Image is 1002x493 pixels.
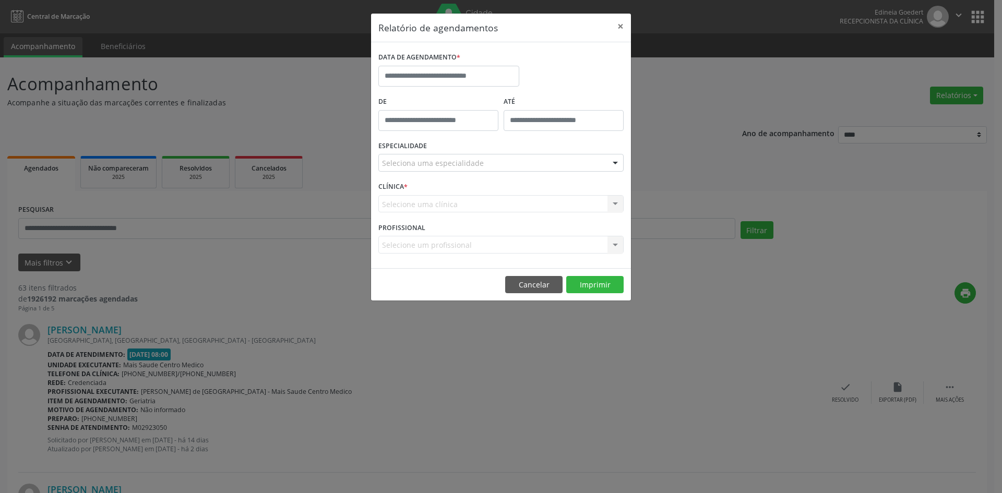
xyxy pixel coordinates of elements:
span: Seleciona uma especialidade [382,158,484,169]
label: ATÉ [504,94,624,110]
label: De [378,94,498,110]
label: CLÍNICA [378,179,408,195]
button: Cancelar [505,276,563,294]
h5: Relatório de agendamentos [378,21,498,34]
button: Imprimir [566,276,624,294]
button: Close [610,14,631,39]
label: DATA DE AGENDAMENTO [378,50,460,66]
label: ESPECIALIDADE [378,138,427,154]
label: PROFISSIONAL [378,220,425,236]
